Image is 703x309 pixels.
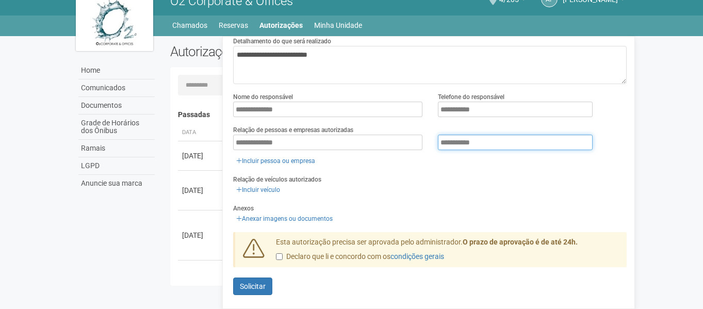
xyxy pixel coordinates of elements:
label: Declaro que li e concordo com os [276,252,444,262]
div: [DATE] [182,230,220,240]
label: Detalhamento do que será realizado [233,37,331,46]
label: Telefone do responsável [438,92,504,102]
a: Incluir pessoa ou empresa [233,155,318,167]
a: Anexar imagens ou documentos [233,213,336,224]
a: Comunicados [78,79,155,97]
span: Solicitar [240,282,266,290]
div: Esta autorização precisa ser aprovada pelo administrador. [268,237,627,267]
div: [DATE] [182,151,220,161]
a: Minha Unidade [314,18,362,32]
strong: O prazo de aprovação é de até 24h. [463,238,578,246]
a: Autorizações [259,18,303,32]
a: Home [78,62,155,79]
a: Reservas [219,18,248,32]
label: Nome do responsável [233,92,293,102]
a: condições gerais [390,252,444,261]
a: Incluir veículo [233,184,283,196]
div: [DATE] [182,185,220,196]
label: Relação de pessoas e empresas autorizadas [233,125,353,135]
label: Anexos [233,204,254,213]
h2: Autorizações [170,44,391,59]
a: Chamados [172,18,207,32]
a: Grade de Horários dos Ônibus [78,115,155,140]
a: Ramais [78,140,155,157]
a: Documentos [78,97,155,115]
button: Solicitar [233,278,272,295]
input: Declaro que li e concordo com oscondições gerais [276,253,283,260]
h4: Passadas [178,111,620,119]
label: Relação de veículos autorizados [233,175,321,184]
a: Anuncie sua marca [78,175,155,192]
th: Data [178,124,224,141]
a: LGPD [78,157,155,175]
